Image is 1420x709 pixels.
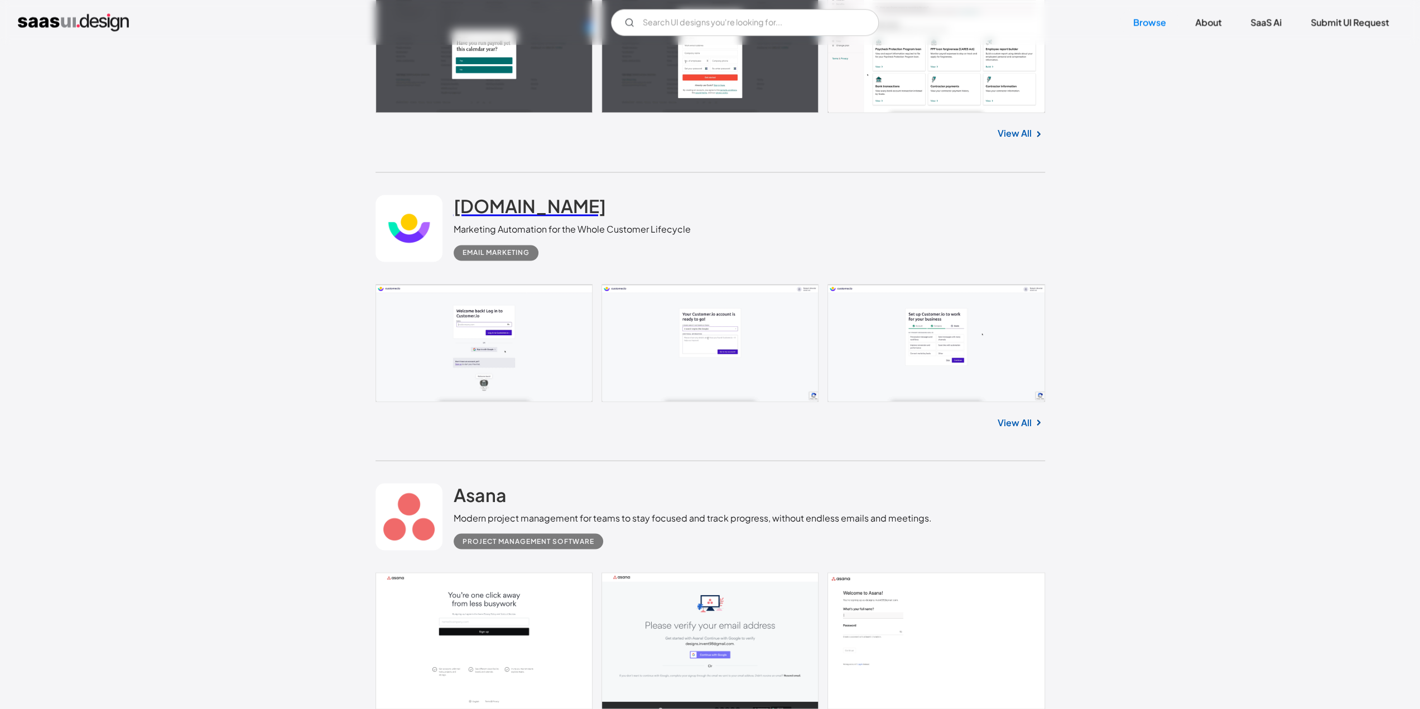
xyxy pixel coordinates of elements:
[454,483,507,505] h2: Asana
[1120,10,1180,35] a: Browse
[454,483,507,511] a: Asana
[454,511,932,524] div: Modern project management for teams to stay focused and track progress, without endless emails an...
[454,195,606,217] h2: [DOMAIN_NAME]
[611,9,879,36] form: Email Form
[454,195,606,223] a: [DOMAIN_NAME]
[463,534,594,548] div: Project Management Software
[1182,10,1235,35] a: About
[611,9,879,36] input: Search UI designs you're looking for...
[1237,10,1295,35] a: SaaS Ai
[463,246,530,259] div: Email Marketing
[18,13,129,31] a: home
[998,127,1032,140] a: View All
[1297,10,1402,35] a: Submit UI Request
[998,416,1032,429] a: View All
[454,223,691,236] div: Marketing Automation for the Whole Customer Lifecycle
